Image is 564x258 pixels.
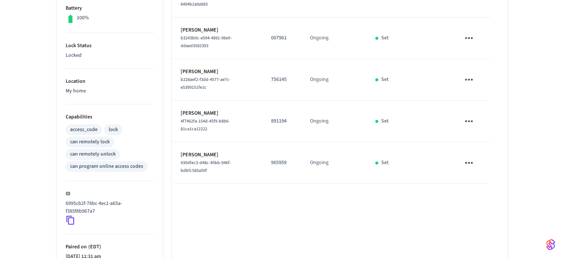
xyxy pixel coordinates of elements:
p: Battery [66,4,154,12]
span: b228aef2-f3dd-4577-ae7c-e5399151fe1c [181,76,231,91]
p: Location [66,78,154,85]
td: Ongoing [301,101,366,142]
p: My home [66,87,154,95]
p: Lock Status [66,42,154,50]
p: 891194 [271,117,292,125]
p: Set [381,159,389,167]
div: can remotely lock [70,138,110,146]
p: [PERSON_NAME] [181,151,254,159]
div: can program online access codes [70,163,143,170]
p: Locked [66,52,154,59]
p: [PERSON_NAME] [181,26,254,34]
td: Ongoing [301,142,366,184]
span: ( EDT ) [87,243,101,251]
div: access_code [70,126,98,134]
p: [PERSON_NAME] [181,110,254,117]
p: Set [381,34,389,42]
p: 965959 [271,159,292,167]
p: Set [381,117,389,125]
p: ID [66,190,154,198]
p: 756145 [271,76,292,84]
p: 007961 [271,34,292,42]
p: Paired on [66,243,154,251]
span: 430dfec3-d48c-40bb-946f-bdbfc585a50f [181,160,231,174]
p: [PERSON_NAME] [181,68,254,76]
span: b3243b0c-e504-4891-96e0-ddaed3582393 [181,35,232,49]
p: Set [381,76,389,84]
p: Capabilities [66,113,154,121]
p: 6995cb2f-78bc-4ec1-a65a-f385f8b967a7 [66,200,151,215]
div: can remotely unlock [70,150,116,158]
div: lock [109,126,118,134]
p: 100% [77,14,89,22]
td: Ongoing [301,59,366,101]
img: SeamLogoGradient.69752ec5.svg [546,239,555,251]
td: Ongoing [301,17,366,59]
span: 4f7462fa-154d-45f9-b8b6-81ca1ca12222 [181,118,230,132]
